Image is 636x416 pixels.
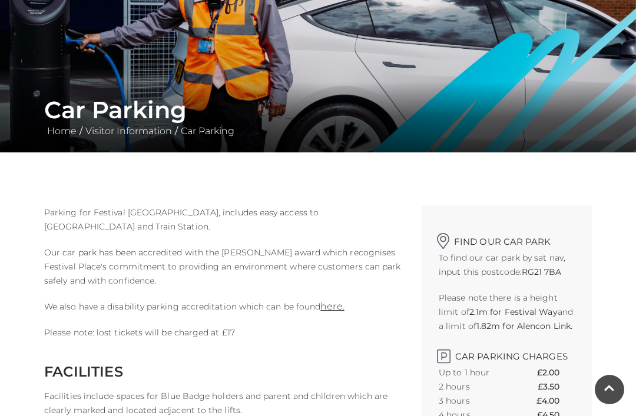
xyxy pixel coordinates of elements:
[44,125,79,137] a: Home
[44,363,403,380] h2: FACILITIES
[82,125,175,137] a: Visitor Information
[439,345,574,362] h2: Car Parking Charges
[439,291,574,333] p: Please note there is a height limit of and a limit of
[44,245,403,288] p: Our car park has been accredited with the [PERSON_NAME] award which recognises Festival Place's c...
[44,207,319,232] span: Parking for Festival [GEOGRAPHIC_DATA], includes easy access to [GEOGRAPHIC_DATA] and Train Station.
[178,125,237,137] a: Car Parking
[439,380,514,394] th: 2 hours
[35,96,601,138] div: / /
[439,394,514,408] th: 3 hours
[538,380,574,394] th: £3.50
[44,96,592,124] h1: Car Parking
[537,365,574,380] th: £2.00
[44,299,403,314] p: We also have a disability parking accreditation which can be found
[439,229,574,247] h2: Find our car park
[320,301,344,312] a: here.
[536,394,574,408] th: £4.00
[439,365,514,380] th: Up to 1 hour
[469,307,558,317] strong: 2.1m for Festival Way
[44,325,403,340] p: Please note: lost tickets will be charged at £17
[476,321,572,331] strong: 1.82m for Alencon Link.
[439,251,574,279] p: To find our car park by sat nav, input this postcode:
[522,267,562,277] strong: RG21 7BA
